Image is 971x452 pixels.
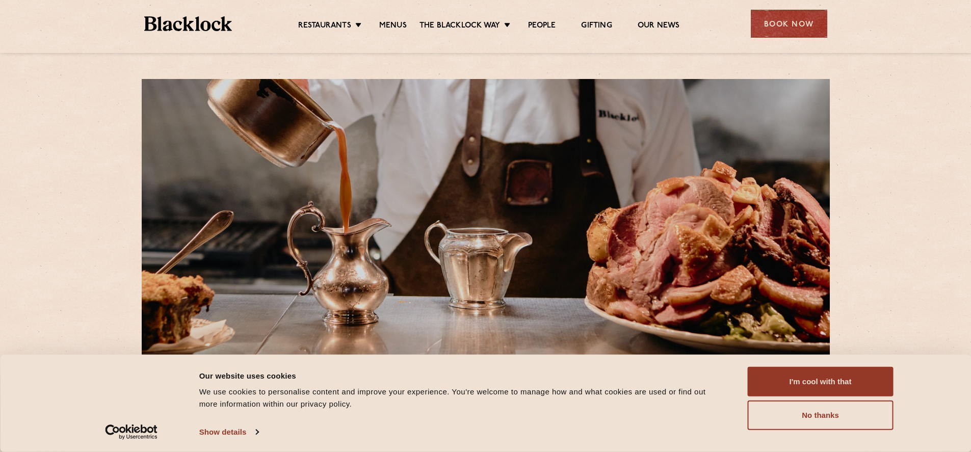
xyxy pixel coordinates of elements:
[748,401,894,430] button: No thanks
[419,21,500,32] a: The Blacklock Way
[748,367,894,396] button: I'm cool with that
[581,21,612,32] a: Gifting
[199,369,725,382] div: Our website uses cookies
[528,21,556,32] a: People
[298,21,351,32] a: Restaurants
[87,424,176,440] a: Usercentrics Cookiebot - opens in a new window
[638,21,680,32] a: Our News
[144,16,232,31] img: BL_Textured_Logo-footer-cropped.svg
[751,10,827,38] div: Book Now
[379,21,407,32] a: Menus
[199,424,258,440] a: Show details
[199,386,725,410] div: We use cookies to personalise content and improve your experience. You're welcome to manage how a...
